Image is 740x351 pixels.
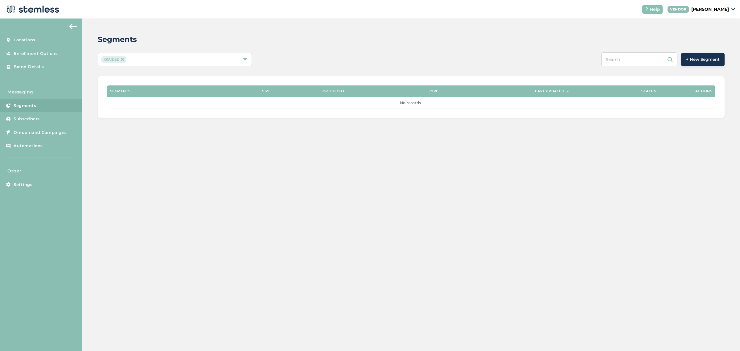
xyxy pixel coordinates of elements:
input: Search [601,52,677,66]
span: Settings [14,182,32,188]
label: Size [262,89,270,93]
label: Last Updated [535,89,564,93]
span: Segments [14,103,36,109]
label: Segments [110,89,131,93]
h2: Segments [98,34,137,45]
span: Brand Details [14,64,44,70]
label: Type [429,89,438,93]
span: On-demand Campaigns [14,130,67,136]
span: Subscribers [14,116,40,122]
button: + New Segment [681,53,725,66]
img: icon-arrow-back-accent-c549486e.svg [69,24,77,29]
p: [PERSON_NAME] [691,6,729,13]
span: No records. [400,100,422,105]
span: Locations [14,37,35,43]
img: logo-dark-0685b13c.svg [5,3,59,15]
div: VENDOR [668,6,689,13]
label: Opted Out [323,89,345,93]
iframe: Chat Widget [709,321,740,351]
img: icon-sort-1e1d7615.svg [566,91,569,92]
img: icon_down-arrow-small-66adaf34.svg [731,8,735,10]
span: Enrollment Options [14,51,58,57]
span: Automations [14,143,43,149]
th: Actions [669,85,715,97]
label: Status [641,89,656,93]
span: + New Segment [686,56,720,63]
span: XRAIDED [101,56,126,63]
img: icon-close-accent-8a337256.svg [121,58,124,61]
img: icon-help-white-03924b79.svg [645,7,648,11]
span: Help [650,6,660,13]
